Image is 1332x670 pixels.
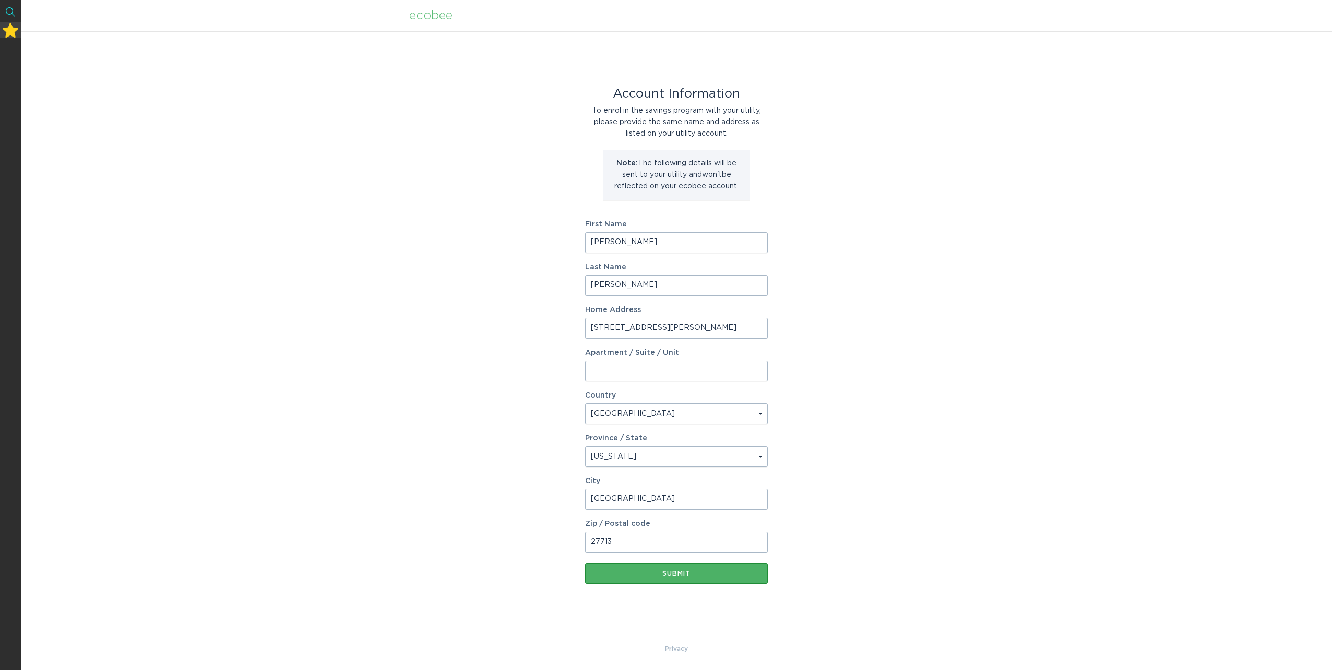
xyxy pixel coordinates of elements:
[409,10,453,21] div: ecobee
[611,158,742,192] p: The following details will be sent to your utility and won't be reflected on your ecobee account.
[585,435,647,442] label: Province / State
[665,643,688,654] a: Privacy Policy & Terms of Use
[585,306,768,314] label: Home Address
[585,520,768,528] label: Zip / Postal code
[585,105,768,139] div: To enrol in the savings program with your utility, please provide the same name and address as li...
[585,392,616,399] label: Country
[585,563,768,584] button: Submit
[585,221,768,228] label: First Name
[585,264,768,271] label: Last Name
[590,570,763,577] div: Submit
[585,349,768,356] label: Apartment / Suite / Unit
[585,88,768,100] div: Account Information
[616,160,638,167] strong: Note:
[585,477,768,485] label: City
